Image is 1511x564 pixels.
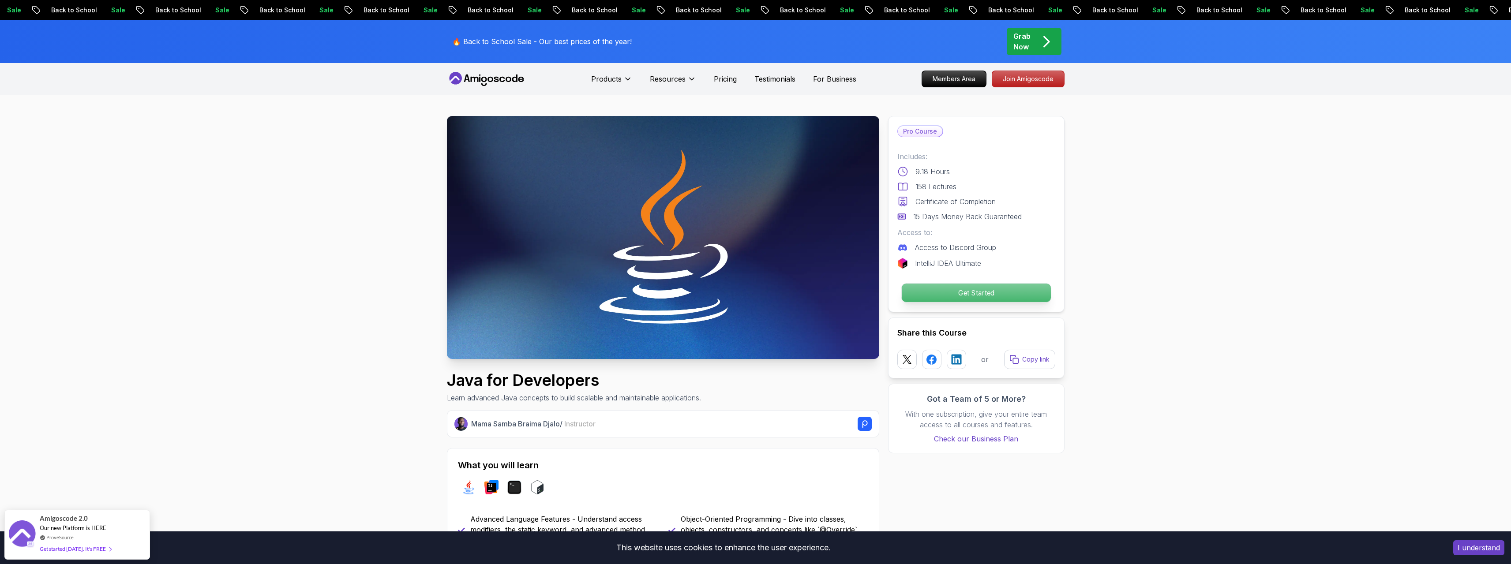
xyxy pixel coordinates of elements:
p: Back to School [1333,6,1393,15]
p: Sale [1185,6,1213,15]
p: Get Started [901,284,1050,302]
button: Resources [650,74,696,91]
p: 158 Lectures [915,181,956,192]
button: Products [591,74,632,91]
p: Includes: [897,151,1055,162]
p: Back to School [813,6,873,15]
p: Sale [977,6,1005,15]
p: or [981,354,989,365]
a: Pricing [714,74,737,84]
p: Learn advanced Java concepts to build scalable and maintainable applications. [447,392,701,403]
p: Sale [769,6,797,15]
p: Join Amigoscode [992,71,1064,87]
a: Testimonials [754,74,795,84]
p: Back to School [1437,6,1497,15]
p: Pro Course [898,126,942,137]
p: Back to School [396,6,456,15]
p: Advanced Language Features - Understand access modifiers, the static keyword, and advanced method... [470,514,658,545]
p: Resources [650,74,686,84]
p: 🔥 Back to School Sale - Our best prices of the year! [452,36,632,47]
span: Amigoscode 2.0 [40,513,88,523]
p: Sale [873,6,901,15]
p: Object-Oriented Programming - Dive into classes, objects, constructors, and concepts like `@Overr... [681,514,868,545]
h2: Share this Course [897,327,1055,339]
p: Sale [1081,6,1109,15]
img: terminal logo [507,480,521,494]
span: Our new Platform is HERE [40,524,106,531]
p: Sale [456,6,484,15]
h1: Java for Developers [447,371,701,389]
p: Sale [144,6,172,15]
div: Get started [DATE]. It's FREE [40,544,111,554]
img: bash logo [530,480,544,494]
p: Sale [352,6,380,15]
button: Get Started [901,283,1051,303]
p: IntelliJ IDEA Ultimate [915,258,981,269]
button: Accept cookies [1453,540,1504,555]
p: Sale [1393,6,1421,15]
p: With one subscription, give your entire team access to all courses and features. [897,409,1055,430]
h3: Got a Team of 5 or More? [897,393,1055,405]
p: Sale [248,6,276,15]
p: 15 Days Money Back Guaranteed [913,211,1022,222]
p: Back to School [84,6,144,15]
p: Back to School [709,6,769,15]
button: Copy link [1004,350,1055,369]
p: Back to School [1125,6,1185,15]
img: intellij logo [484,480,499,494]
p: Mama Samba Braima Djalo / [471,418,596,429]
p: Back to School [188,6,248,15]
p: Back to School [1021,6,1081,15]
p: Sale [664,6,693,15]
a: Check our Business Plan [897,433,1055,444]
a: Join Amigoscode [992,71,1065,87]
p: Grab Now [1013,31,1031,52]
p: Back to School [292,6,352,15]
p: Back to School [500,6,560,15]
p: Access to Discord Group [915,242,996,253]
h2: What you will learn [458,459,868,471]
p: Access to: [897,227,1055,238]
p: Products [591,74,622,84]
img: provesource social proof notification image [9,520,35,549]
p: Back to School [1229,6,1289,15]
a: ProveSource [46,534,74,541]
a: Members Area [922,71,986,87]
p: Copy link [1022,355,1050,364]
img: java logo [461,480,476,494]
a: For Business [813,74,856,84]
img: java-for-developers_thumbnail [447,116,879,359]
p: Back to School [604,6,664,15]
p: Members Area [922,71,986,87]
span: Instructor [564,419,596,428]
p: Back to School [917,6,977,15]
p: Sale [560,6,589,15]
p: Sale [40,6,68,15]
div: This website uses cookies to enhance the user experience. [7,538,1440,557]
p: Sale [1289,6,1317,15]
img: Nelson Djalo [454,417,468,431]
p: 9.18 Hours [915,166,950,177]
img: jetbrains logo [897,258,908,269]
p: Certificate of Completion [915,196,996,207]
